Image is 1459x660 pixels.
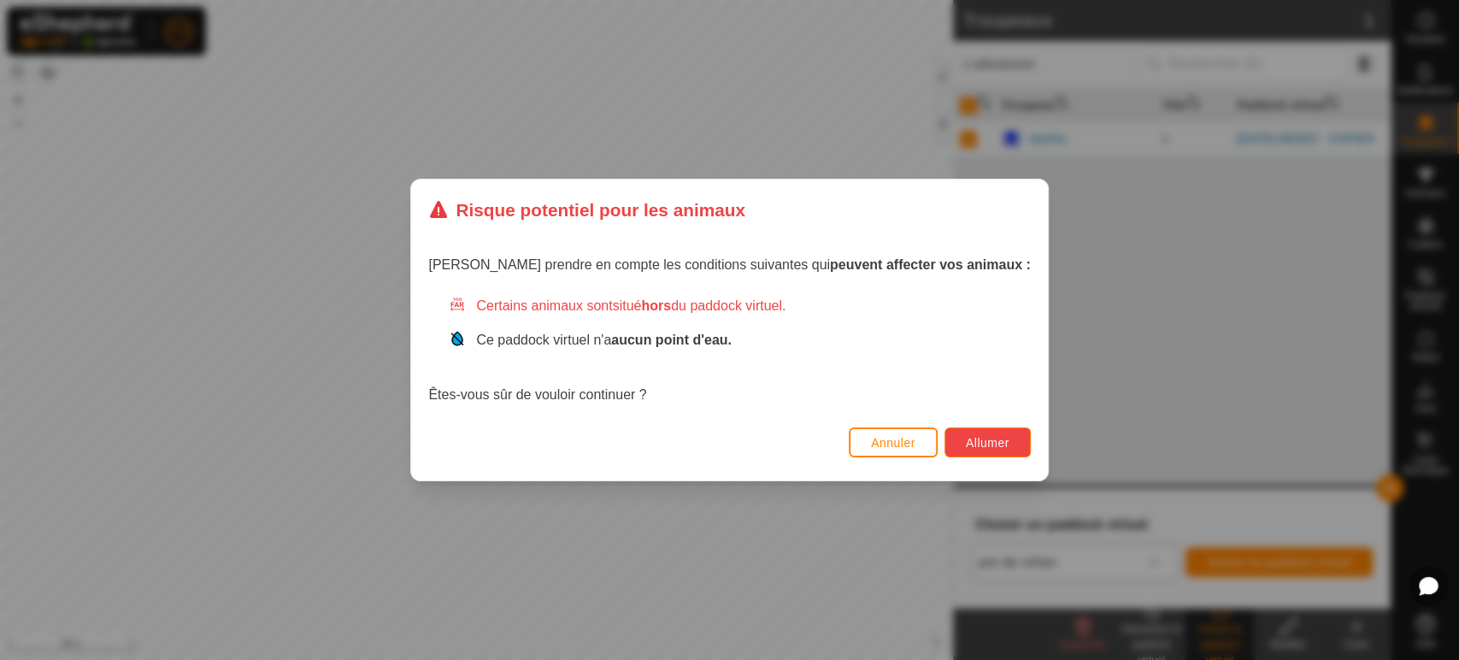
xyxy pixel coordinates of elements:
span: situé du paddock virtuel. [613,298,786,313]
span: Annuler [871,436,915,450]
strong: peuvent affecter vos animaux : [830,257,1031,272]
span: [PERSON_NAME] prendre en compte les conditions suivantes qui [428,257,1030,272]
button: Annuler [849,427,938,457]
div: Risque potentiel pour les animaux [428,197,745,223]
strong: aucun point d'eau. [611,333,732,347]
span: Allumer [966,436,1009,450]
span: Ce paddock virtuel n'a [476,333,732,347]
div: Êtes-vous sûr de vouloir continuer ? [428,296,1030,405]
button: Allumer [944,427,1031,457]
div: Certains animaux sont [449,296,1030,316]
strong: hors [641,298,671,313]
